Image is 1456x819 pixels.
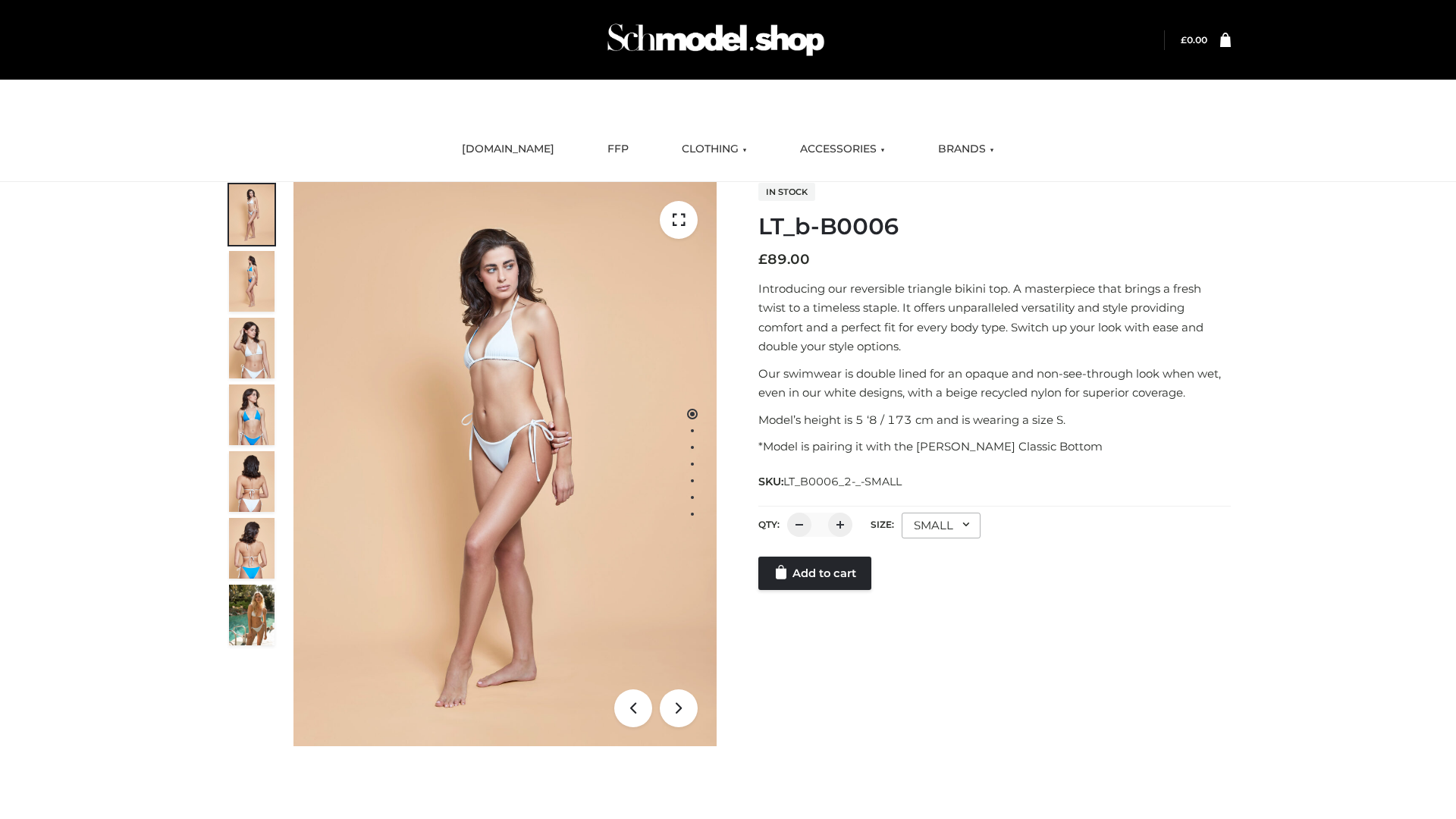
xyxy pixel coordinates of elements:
span: SKU: [758,472,903,491]
a: £0.00 [1181,34,1207,45]
img: Arieltop_CloudNine_AzureSky2.jpg [229,585,275,645]
p: Introducing our reversible triangle bikini top. A masterpiece that brings a fresh twist to a time... [758,279,1231,356]
a: BRANDS [927,133,1006,166]
span: In stock [758,183,815,201]
span: LT_B0006_2-_-SMALL [783,475,902,488]
p: *Model is pairing it with the [PERSON_NAME] Classic Bottom [758,437,1231,457]
img: Schmodel Admin 964 [602,10,830,70]
p: Model’s height is 5 ‘8 / 173 cm and is wearing a size S. [758,410,1231,430]
bdi: 0.00 [1181,34,1207,45]
label: QTY: [758,519,780,530]
h1: LT_b-B0006 [758,213,1231,240]
a: [DOMAIN_NAME] [450,133,566,166]
div: SMALL [902,513,981,538]
span: £ [758,251,767,268]
a: CLOTHING [670,133,758,166]
img: ArielClassicBikiniTop_CloudNine_AzureSky_OW114ECO_2-scaled.jpg [229,251,275,312]
img: ArielClassicBikiniTop_CloudNine_AzureSky_OW114ECO_1-scaled.jpg [229,184,275,245]
a: Add to cart [758,557,871,590]
label: Size: [871,519,894,530]
span: £ [1181,34,1187,45]
bdi: 89.00 [758,251,810,268]
a: ACCESSORIES [789,133,896,166]
a: FFP [596,133,640,166]
img: ArielClassicBikiniTop_CloudNine_AzureSky_OW114ECO_7-scaled.jpg [229,451,275,512]
img: ArielClassicBikiniTop_CloudNine_AzureSky_OW114ECO_8-scaled.jpg [229,518,275,579]
img: ArielClassicBikiniTop_CloudNine_AzureSky_OW114ECO_1 [293,182,717,746]
img: ArielClassicBikiniTop_CloudNine_AzureSky_OW114ECO_4-scaled.jpg [229,384,275,445]
p: Our swimwear is double lined for an opaque and non-see-through look when wet, even in our white d... [758,364,1231,403]
img: ArielClassicBikiniTop_CloudNine_AzureSky_OW114ECO_3-scaled.jpg [229,318,275,378]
